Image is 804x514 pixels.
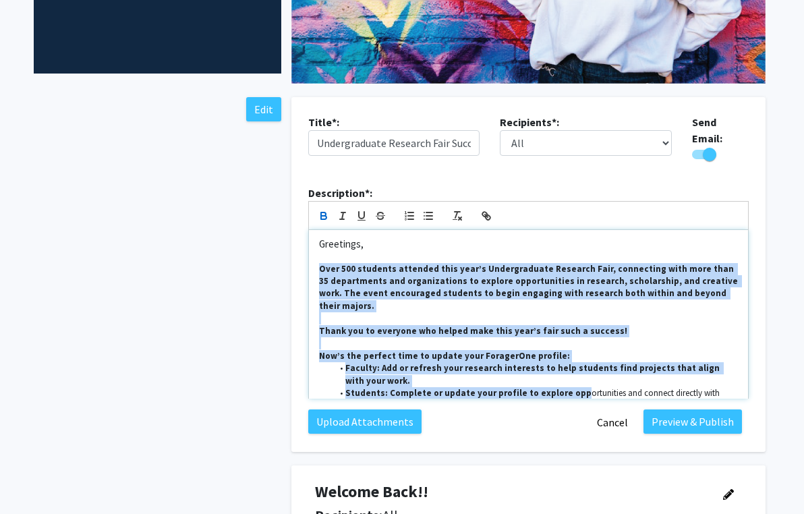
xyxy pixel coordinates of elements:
[315,482,705,502] h4: Welcome Back!!
[692,115,722,145] b: Send Email:
[319,350,570,362] strong: Now’s the perfect time to update your ForagerOne profile:
[319,325,627,337] strong: Thank you to everyone who helped make this year’s fair such a success!
[345,362,722,386] strong: Faculty: Add or refresh your research interests to help students find projects that align with yo...
[308,409,422,434] label: Upload Attachments
[10,453,57,504] iframe: Chat
[345,387,592,399] strong: Students: Complete or update your profile to explore opp
[332,387,738,412] li: ortunities and connect directly with potential mentors.
[319,238,738,250] h3: Greetings,
[588,409,637,435] button: Cancel
[246,97,281,121] button: Edit
[319,263,740,312] strong: Over 500 students attended this year’s Undergraduate Research Fair, connecting with more than 35 ...
[692,146,749,163] div: Toggle
[500,115,559,129] b: Recipients*:
[308,115,339,129] b: Title*:
[308,186,372,200] b: Description*:
[643,409,742,434] button: Preview & Publish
